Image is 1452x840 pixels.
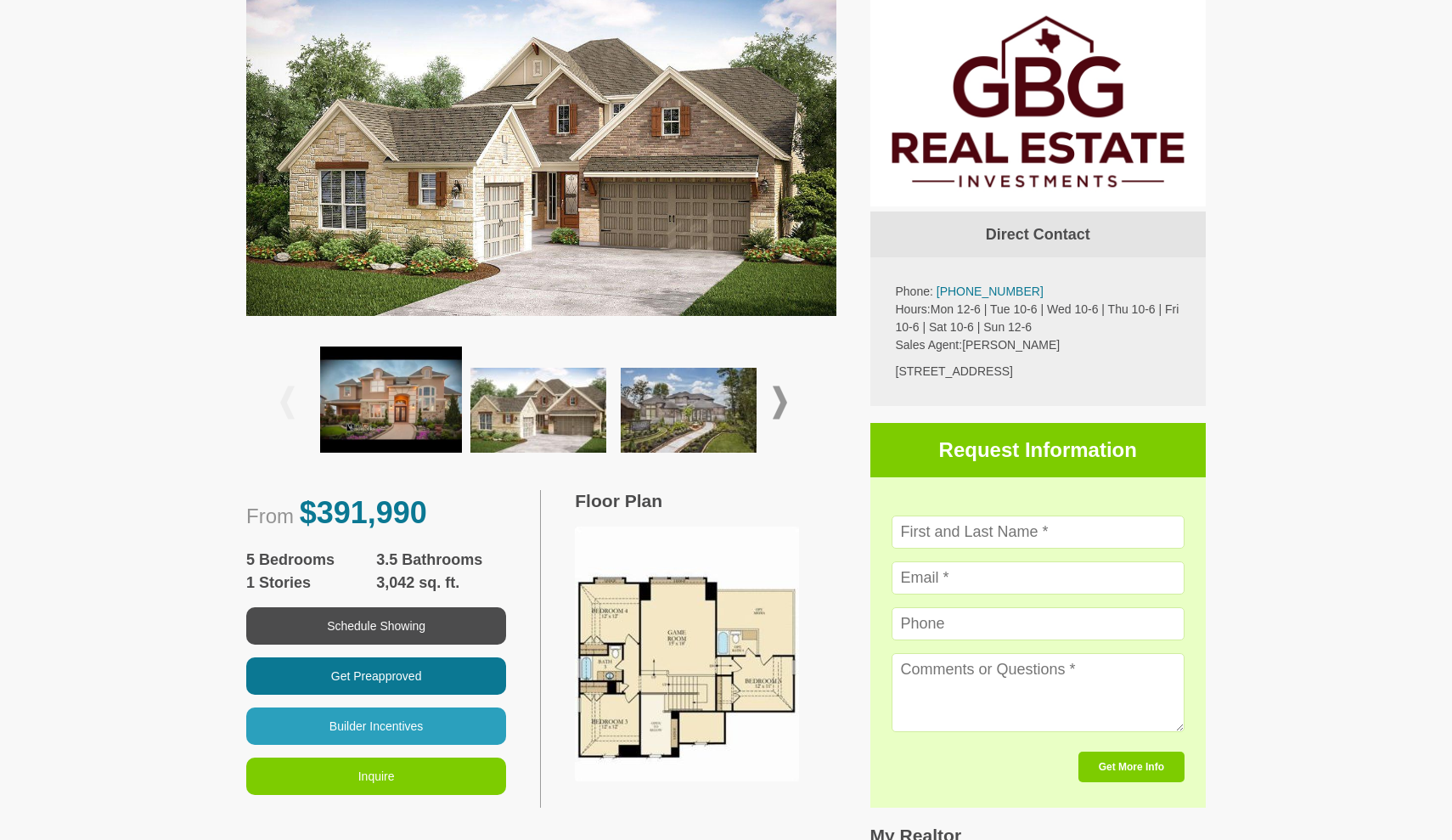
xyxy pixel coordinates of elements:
[896,285,933,298] span: Phone:
[870,423,1207,477] h3: Request Information
[892,516,1185,549] input: First and Last Name *
[246,758,506,795] button: Inquire
[246,549,376,572] span: 5 Bedrooms
[937,285,1044,298] a: [PHONE_NUMBER]
[246,657,506,695] button: Get Preapproved
[896,363,1181,381] div: [STREET_ADDRESS]
[1078,752,1185,782] button: Get More Info
[896,336,1181,354] p: [PERSON_NAME]
[320,347,462,453] img: hqdefault.jpg
[892,607,1185,640] input: Phone
[376,572,506,595] span: 3,042 sq. ft.
[896,302,931,316] span: Hours:
[246,708,506,745] button: Builder Incentives
[896,301,1181,336] p: Mon 12-6 | Tue 10-6 | Wed 10-6 | Thu 10-6 | Fri 10-6 | Sat 10-6 | Sun 12-6
[376,549,506,572] span: 3.5 Bathrooms
[246,572,376,595] span: 1 Stories
[246,505,294,527] span: From
[896,338,963,352] span: Sales Agent:
[575,490,836,511] h3: Floor Plan
[870,211,1207,257] h4: Direct Contact
[892,561,1185,595] input: Email *
[246,607,506,645] button: Schedule Showing
[300,495,427,530] span: $391,990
